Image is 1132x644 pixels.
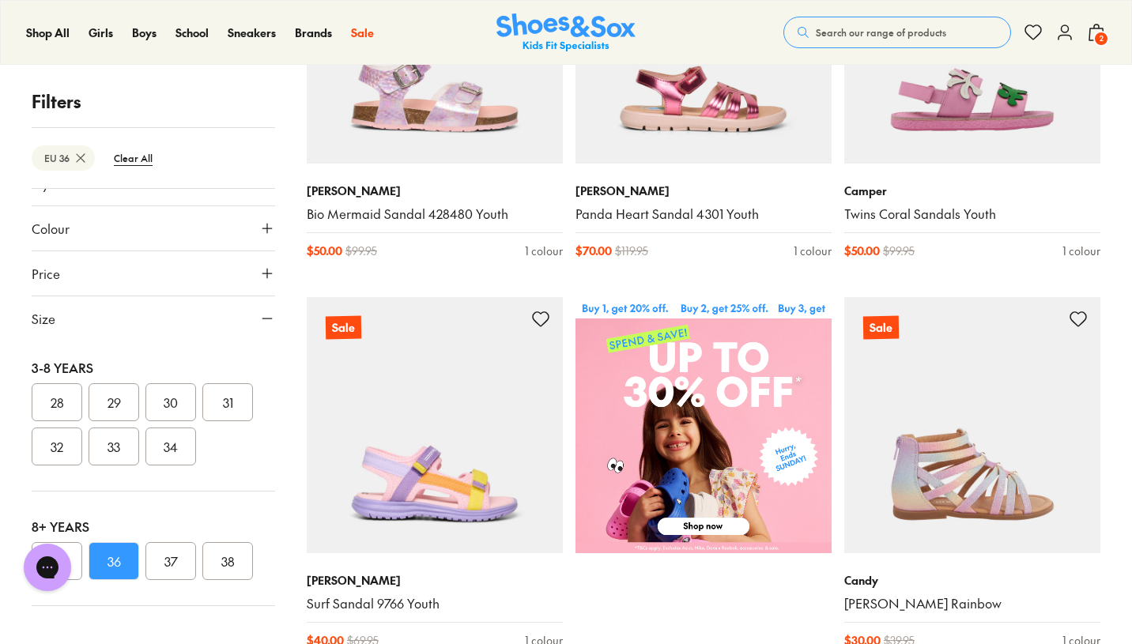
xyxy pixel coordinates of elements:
img: SNS_WEBASSETS_CategoryWidget_2560x2560_d4358fa4-32b4-4c90-932d-b6c75ae0f3ec.png [575,297,832,553]
p: Sale [326,316,361,340]
button: Colour [32,206,275,250]
button: 36 [89,542,139,580]
button: Price [32,251,275,296]
button: 30 [145,383,196,421]
div: 1 colour [794,243,832,259]
p: [PERSON_NAME] [575,183,832,199]
span: Size [32,309,55,328]
iframe: Gorgias live chat messenger [16,538,79,597]
a: Sale [351,24,374,41]
div: 1 colour [525,243,563,259]
a: Twins Coral Sandals Youth [844,205,1100,223]
span: Search our range of products [816,25,946,40]
p: Candy [844,572,1100,589]
span: $ 50.00 [844,243,880,259]
span: $ 99.95 [883,243,915,259]
img: SNS_Logo_Responsive.svg [496,13,636,52]
button: 2 [1087,15,1106,50]
span: Brands [295,24,332,40]
a: Shoes & Sox [496,13,636,52]
a: Panda Heart Sandal 4301 Youth [575,205,832,223]
span: 2 [1093,31,1109,47]
p: [PERSON_NAME] [307,572,563,589]
div: 1 colour [1062,243,1100,259]
btn: Clear All [101,144,165,172]
span: $ 119.95 [615,243,648,259]
a: Surf Sandal 9766 Youth [307,595,563,612]
div: 8+ Years [32,517,275,536]
button: 31 [202,383,253,421]
span: Price [32,264,60,283]
span: Shop All [26,24,70,40]
button: 28 [32,383,82,421]
button: Size [32,296,275,341]
a: Sale [844,297,1100,553]
a: Boys [132,24,157,41]
span: Sale [351,24,374,40]
button: 33 [89,427,139,465]
span: Colour [32,219,70,238]
span: $ 70.00 [575,243,612,259]
p: Filters [32,89,275,115]
div: 3-8 Years [32,358,275,377]
btn: EU 36 [32,145,95,171]
button: 38 [202,542,253,580]
a: Sale [307,297,563,553]
a: Bio Mermaid Sandal 428480 Youth [307,205,563,223]
span: $ 99.95 [345,243,377,259]
a: Brands [295,24,332,41]
span: $ 50.00 [307,243,342,259]
button: 37 [145,542,196,580]
button: 32 [32,427,82,465]
p: Sale [863,316,899,340]
button: Search our range of products [783,17,1011,48]
p: Camper [844,183,1100,199]
a: School [175,24,209,41]
button: 34 [145,427,196,465]
a: [PERSON_NAME] Rainbow [844,595,1100,612]
p: [PERSON_NAME] [307,183,563,199]
span: Girls [89,24,113,40]
span: Boys [132,24,157,40]
button: 29 [89,383,139,421]
a: Girls [89,24,113,41]
span: School [175,24,209,40]
span: Sneakers [228,24,276,40]
a: Shop All [26,24,70,41]
a: Sneakers [228,24,276,41]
